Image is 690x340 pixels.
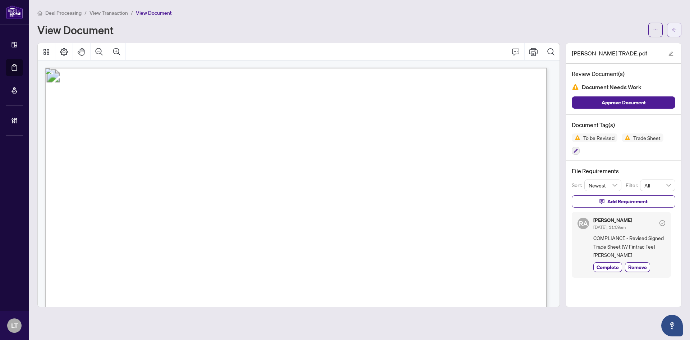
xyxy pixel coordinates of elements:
span: ellipsis [653,27,658,32]
span: View Transaction [89,10,128,16]
button: Approve Document [572,96,675,109]
img: Status Icon [622,133,630,142]
p: Sort: [572,181,584,189]
li: / [131,9,133,17]
span: LT [11,321,18,331]
h1: View Document [37,24,114,36]
span: [PERSON_NAME] TRADE.pdf [572,49,647,58]
h4: Document Tag(s) [572,121,675,129]
span: Remove [628,263,647,271]
li: / [84,9,87,17]
button: Remove [625,262,650,272]
p: Filter: [626,181,640,189]
img: Document Status [572,83,579,91]
img: logo [6,5,23,19]
span: Trade Sheet [630,135,663,140]
span: edit [668,51,673,56]
span: Complete [597,263,619,271]
h4: File Requirements [572,167,675,175]
span: check-circle [659,220,665,226]
h5: [PERSON_NAME] [593,218,632,223]
button: Add Requirement [572,195,675,208]
span: View Document [136,10,172,16]
span: To be Revised [580,135,617,140]
h4: Review Document(s) [572,69,675,78]
span: Newest [589,180,617,191]
button: Complete [593,262,622,272]
span: Deal Processing [45,10,82,16]
span: RA [579,218,588,228]
button: Open asap [661,315,683,336]
span: home [37,10,42,15]
span: Approve Document [602,97,646,108]
span: All [644,180,671,191]
span: Document Needs Work [582,82,641,92]
img: Status Icon [572,133,580,142]
span: COMPLIANCE - Revised Signed Trade Sheet (W Fintrac Fee) - [PERSON_NAME] [593,234,665,259]
span: Add Requirement [607,196,648,207]
span: arrow-left [672,27,677,32]
span: [DATE], 11:09am [593,225,626,230]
